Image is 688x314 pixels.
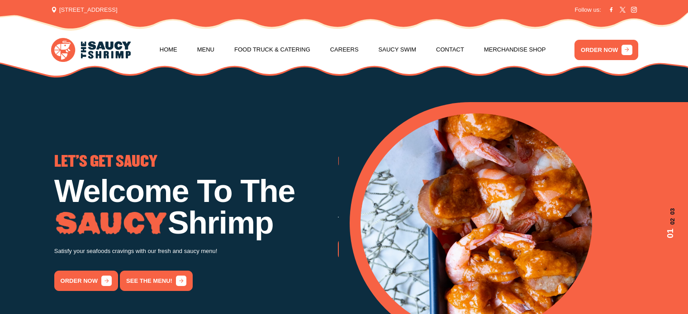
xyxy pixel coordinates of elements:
[54,155,338,291] div: 1 / 3
[338,155,502,169] span: GO THE WHOLE NINE YARDS
[574,5,601,14] span: Follow us:
[54,246,338,257] p: Satisfy your seafoods cravings with our fresh and saucy menu!
[379,33,417,67] a: Saucy Swim
[54,271,118,291] a: order now
[664,208,677,215] span: 03
[338,155,622,259] div: 2 / 3
[436,33,464,67] a: Contact
[338,214,622,225] p: Try our famous Whole Nine Yards sauce! The recipe is our secret!
[54,212,168,235] img: Image
[574,40,638,60] a: ORDER NOW
[484,33,546,67] a: Merchandise Shop
[234,33,310,67] a: Food Truck & Catering
[160,33,177,67] a: Home
[197,33,214,67] a: Menu
[51,38,131,62] img: logo
[120,271,193,291] a: See the menu!
[664,218,677,225] span: 02
[330,33,359,67] a: Careers
[664,229,677,238] span: 01
[54,175,338,239] h1: Welcome To The Shrimp
[338,175,622,207] h1: Low Country Boil
[338,239,402,259] a: order now
[51,5,117,14] span: [STREET_ADDRESS]
[54,155,157,169] span: LET'S GET SAUCY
